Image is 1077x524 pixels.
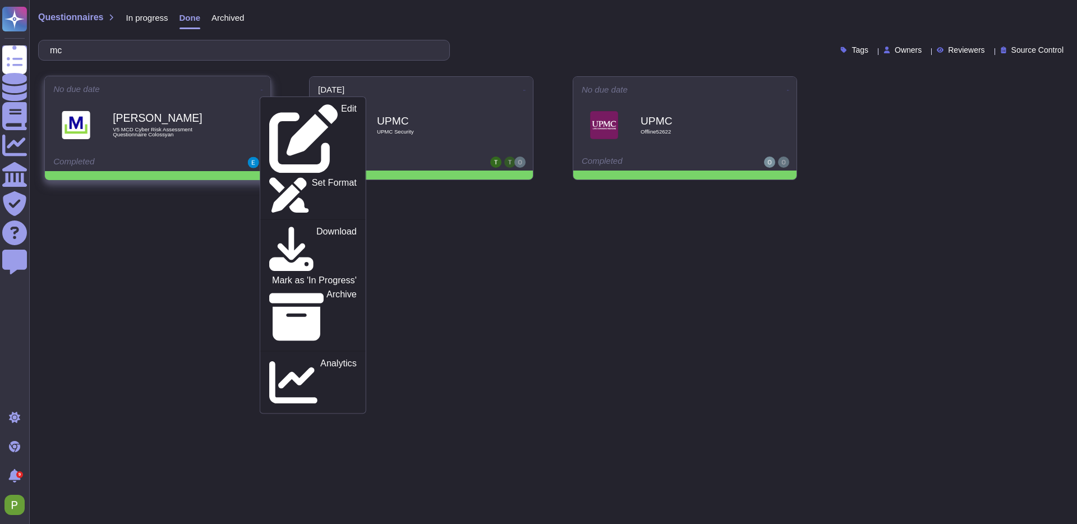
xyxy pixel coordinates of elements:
a: Download [260,224,366,273]
a: Set Format [260,175,366,215]
p: Edit [341,104,357,173]
a: Mark as 'In Progress' [260,273,366,287]
div: Completed [582,157,719,168]
input: Search by keywords [44,40,438,60]
img: Logo [62,111,90,140]
span: No due date [53,85,100,93]
span: Done [179,13,201,22]
span: UPMC Security [377,129,489,135]
p: Set Format [312,178,357,213]
span: Questionnaires [38,13,103,22]
a: Edit [260,102,366,175]
img: Logo [590,111,618,139]
span: Archived [211,13,244,22]
span: Owners [895,46,922,54]
span: Tags [852,46,868,54]
div: 9 [16,471,23,478]
b: UPMC [641,116,753,126]
span: [DATE] [318,85,344,94]
span: In progress [126,13,168,22]
img: user [514,157,526,168]
div: Completed [53,157,192,168]
b: UPMC [377,116,489,126]
span: V5 MCD Cyber Risk Assessment Questionnaire Colossyan [113,126,226,137]
img: user [248,157,259,168]
span: Source Control [1011,46,1064,54]
p: Download [316,227,357,271]
a: Archive [260,287,366,346]
b: [PERSON_NAME] [113,113,226,123]
img: user [4,495,25,515]
img: user [778,157,789,168]
p: Mark as 'In Progress' [272,276,357,285]
div: Completed [318,157,455,168]
a: Analytics [260,356,366,409]
button: user [2,493,33,517]
img: user [764,157,775,168]
span: Offline52622 [641,129,753,135]
p: Archive [326,290,357,344]
span: No due date [582,85,628,94]
img: user [504,157,516,168]
p: Analytics [320,359,357,407]
span: Reviewers [948,46,984,54]
img: user [490,157,501,168]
